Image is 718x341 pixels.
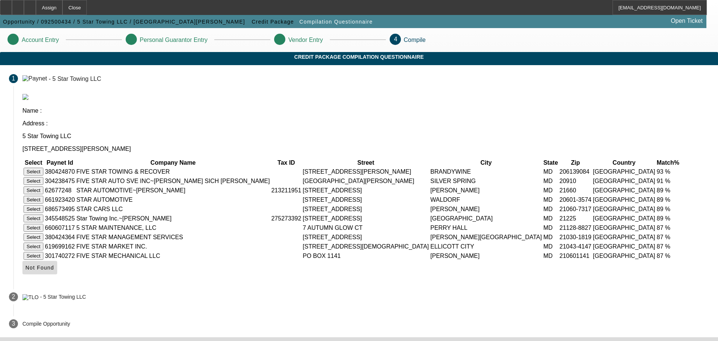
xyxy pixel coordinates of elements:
[76,159,270,167] th: Company Name
[76,233,270,241] td: FIVE STAR MANAGEMENT SERVICES
[430,167,542,176] td: BRANDYWINE
[303,242,429,251] td: [STREET_ADDRESS][DEMOGRAPHIC_DATA]
[303,233,429,241] td: [STREET_ADDRESS]
[6,54,712,60] span: Credit Package Compilation Questionnaire
[559,233,592,241] td: 21030-1819
[40,294,86,300] div: - 5 Star Towing LLC
[656,195,679,204] td: 89 %
[303,214,429,223] td: [STREET_ADDRESS]
[12,293,15,300] span: 2
[592,242,656,251] td: [GEOGRAPHIC_DATA]
[252,19,294,25] span: Credit Package
[592,214,656,223] td: [GEOGRAPHIC_DATA]
[543,177,558,185] td: MD
[430,186,542,195] td: [PERSON_NAME]
[592,186,656,195] td: [GEOGRAPHIC_DATA]
[430,177,542,185] td: SILVER SPRING
[24,205,43,213] button: Select
[656,242,679,251] td: 87 %
[22,133,709,140] p: 5 Star Towing LLC
[656,223,679,232] td: 87 %
[12,320,15,327] span: 3
[76,177,270,185] td: FIVE STAR AUTO SVE INC~[PERSON_NAME] SICH [PERSON_NAME]
[592,223,656,232] td: [GEOGRAPHIC_DATA]
[592,167,656,176] td: [GEOGRAPHIC_DATA]
[559,159,592,167] th: Zip
[592,195,656,204] td: [GEOGRAPHIC_DATA]
[303,195,429,204] td: [STREET_ADDRESS]
[76,214,270,223] td: Star Towing Inc.~[PERSON_NAME]
[22,146,709,152] p: [STREET_ADDRESS][PERSON_NAME]
[24,186,43,194] button: Select
[76,205,270,213] td: STAR CARS LLC
[656,177,679,185] td: 91 %
[45,252,75,260] td: 301740272
[303,177,429,185] td: [GEOGRAPHIC_DATA][PERSON_NAME]
[25,265,54,271] span: Not Found
[45,167,75,176] td: 380424870
[24,224,43,232] button: Select
[303,167,429,176] td: [STREET_ADDRESS][PERSON_NAME]
[22,107,709,114] p: Name :
[298,15,375,28] button: Compilation Questionnaire
[250,15,296,28] button: Credit Package
[3,19,245,25] span: Opportunity / 092500434 / 5 Star Towing LLC / [GEOGRAPHIC_DATA][PERSON_NAME]
[303,159,429,167] th: Street
[76,223,270,232] td: 5 STAR MAINTENANCE, LLC
[303,223,429,232] td: 7 AUTUMN GLOW CT
[656,159,679,167] th: Match%
[430,195,542,204] td: WALDORF
[22,120,709,127] p: Address :
[288,37,323,43] p: Vendor Entry
[271,186,301,195] td: 213211951
[271,214,301,223] td: 275273392
[24,214,43,222] button: Select
[45,242,75,251] td: 619699162
[24,243,43,250] button: Select
[559,242,592,251] td: 21043-4147
[24,233,43,241] button: Select
[543,214,558,223] td: MD
[76,242,270,251] td: FIVE STAR MARKET INC.
[559,177,592,185] td: 20910
[656,252,679,260] td: 87 %
[300,19,373,25] span: Compilation Questionnaire
[543,167,558,176] td: MD
[543,223,558,232] td: MD
[23,159,44,167] th: Select
[430,214,542,223] td: [GEOGRAPHIC_DATA]
[24,252,43,260] button: Select
[559,205,592,213] td: 21060-7317
[22,294,39,300] img: TLO
[543,186,558,195] td: MD
[592,177,656,185] td: [GEOGRAPHIC_DATA]
[656,167,679,176] td: 93 %
[592,205,656,213] td: [GEOGRAPHIC_DATA]
[656,233,679,241] td: 87 %
[45,195,75,204] td: 661923420
[543,195,558,204] td: MD
[76,186,270,195] td: STAR AUTOMOTIVE~[PERSON_NAME]
[22,94,28,100] img: paynet_logo.jpg
[22,321,70,327] p: Compile Opportunity
[543,205,558,213] td: MD
[76,252,270,260] td: FIVE STAR MECHANICAL LLC
[656,214,679,223] td: 89 %
[49,75,101,82] div: - 5 Star Towing LLC
[394,36,398,42] span: 4
[24,177,43,185] button: Select
[140,37,208,43] p: Personal Guarantor Entry
[559,223,592,232] td: 21128-8827
[76,195,270,204] td: STAR AUTOMOTIVE
[430,252,542,260] td: [PERSON_NAME]
[24,196,43,204] button: Select
[656,205,679,213] td: 89 %
[430,205,542,213] td: [PERSON_NAME]
[45,159,75,167] th: Paynet Id
[543,252,558,260] td: MD
[430,223,542,232] td: PERRY HALL
[592,252,656,260] td: [GEOGRAPHIC_DATA]
[22,37,59,43] p: Account Entry
[559,186,592,195] td: 21660
[45,214,75,223] td: 345548525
